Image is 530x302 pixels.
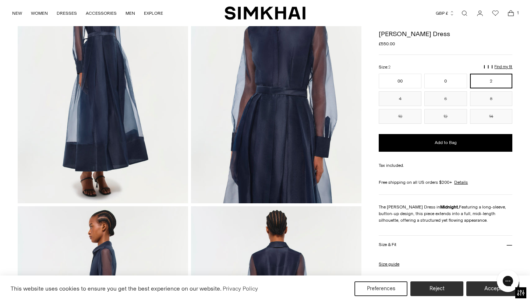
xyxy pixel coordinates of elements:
[388,65,391,70] span: 2
[440,204,459,210] strong: Midnight.
[86,5,117,21] a: ACCESSORIES
[473,6,487,21] a: Go to the account page
[470,91,513,106] button: 8
[454,179,468,186] a: Details
[379,41,395,47] span: £550.00
[424,91,467,106] button: 6
[424,109,467,124] button: 12
[379,261,399,267] a: Size guide
[57,5,77,21] a: DRESSES
[379,134,512,152] button: Add to Bag
[457,6,472,21] a: Open search modal
[12,5,22,21] a: NEW
[225,6,305,20] a: SIMKHAI
[470,109,513,124] button: 14
[379,162,512,169] div: Tax included.
[379,64,391,71] label: Size:
[493,267,523,295] iframe: Gorgias live chat messenger
[424,74,467,88] button: 0
[515,10,521,16] span: 1
[435,140,457,146] span: Add to Bag
[379,236,512,254] button: Size & Fit
[354,281,407,296] button: Preferences
[11,285,222,292] span: This website uses cookies to ensure you get the best experience on our website.
[379,109,421,124] button: 10
[410,281,463,296] button: Reject
[379,91,421,106] button: 4
[379,242,396,247] h3: Size & Fit
[488,6,503,21] a: Wishlist
[379,31,512,37] h1: [PERSON_NAME] Dress
[504,6,518,21] a: Open cart modal
[31,5,48,21] a: WOMEN
[470,74,513,88] button: 2
[126,5,135,21] a: MEN
[379,74,421,88] button: 00
[222,283,259,294] a: Privacy Policy (opens in a new tab)
[436,5,455,21] button: GBP £
[466,281,519,296] button: Accept
[379,204,512,224] p: The [PERSON_NAME] Dress in Featuring a long-sleeve, button-up design, this piece extends into a f...
[379,179,512,186] div: Free shipping on all US orders $200+
[144,5,163,21] a: EXPLORE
